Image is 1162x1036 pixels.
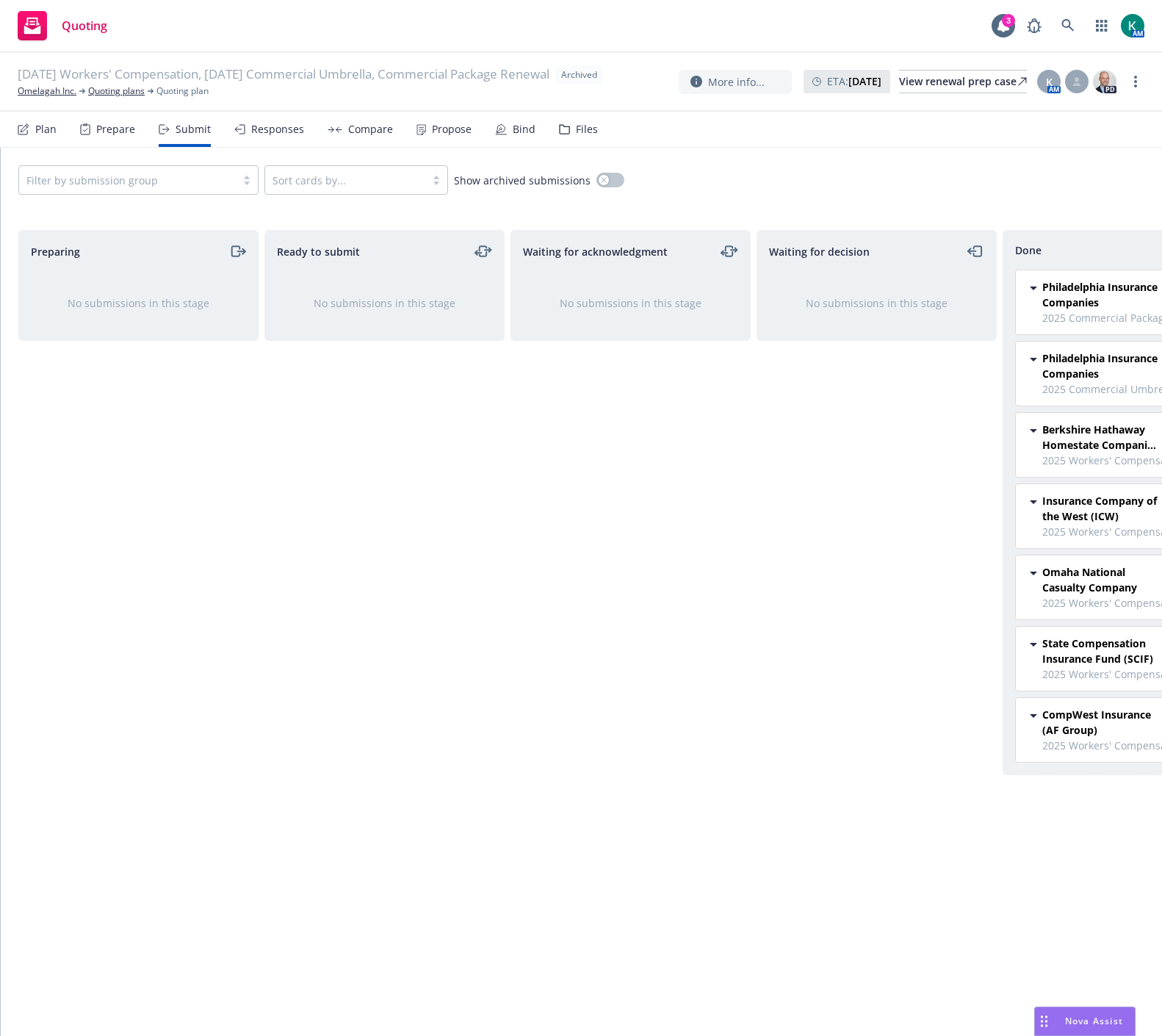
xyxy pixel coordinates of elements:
[1087,11,1116,40] a: Switch app
[679,70,792,94] button: More info...
[31,244,80,259] span: Preparing
[827,73,881,89] span: ETA :
[1093,70,1116,93] img: photo
[432,123,472,135] div: Propose
[848,74,881,88] strong: [DATE]
[1034,1007,1136,1036] button: Nova Assist
[88,84,145,98] a: Quoting plans
[18,84,76,98] a: Omelagah Inc.
[721,242,738,260] a: moveLeftRight
[769,244,870,259] span: Waiting for decision
[35,123,57,135] div: Plan
[513,123,535,135] div: Bind
[43,295,234,311] div: No submissions in this stage
[1042,636,1159,666] span: State Compensation Insurance Fund (SCIF)
[535,295,726,311] div: No submissions in this stage
[12,5,113,46] a: Quoting
[1042,564,1159,595] span: Omaha National Casualty Company
[899,70,1027,93] a: View renewal prep case
[781,295,972,311] div: No submissions in this stage
[1042,279,1159,310] span: Philadelphia Insurance Companies
[289,295,480,311] div: No submissions in this stage
[251,123,304,135] div: Responses
[1015,242,1042,258] span: Done
[1020,11,1049,40] a: Report a Bug
[1046,74,1053,90] span: K
[1042,493,1159,524] span: Insurance Company of the West (ICW)
[62,20,107,32] span: Quoting
[561,68,597,82] span: Archived
[1121,14,1144,37] img: photo
[1053,11,1083,40] a: Search
[176,123,211,135] div: Submit
[967,242,984,260] a: moveLeft
[156,84,209,98] span: Quoting plan
[277,244,360,259] span: Ready to submit
[18,65,549,84] span: [DATE] Workers' Compensation, [DATE] Commercial Umbrella, Commercial Package Renewal
[228,242,246,260] a: moveRight
[899,71,1027,93] div: View renewal prep case
[1002,14,1015,27] div: 3
[454,173,591,188] span: Show archived submissions
[348,123,393,135] div: Compare
[523,244,668,259] span: Waiting for acknowledgment
[708,74,765,90] span: More info...
[1042,422,1159,453] span: Berkshire Hathaway Homestate Companies (BHHC)
[1127,73,1144,90] a: more
[1035,1007,1053,1035] div: Drag to move
[576,123,598,135] div: Files
[1065,1015,1123,1027] span: Nova Assist
[474,242,492,260] a: moveLeftRight
[96,123,135,135] div: Prepare
[1042,350,1159,381] span: Philadelphia Insurance Companies
[1042,707,1159,738] span: CompWest Insurance (AF Group)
